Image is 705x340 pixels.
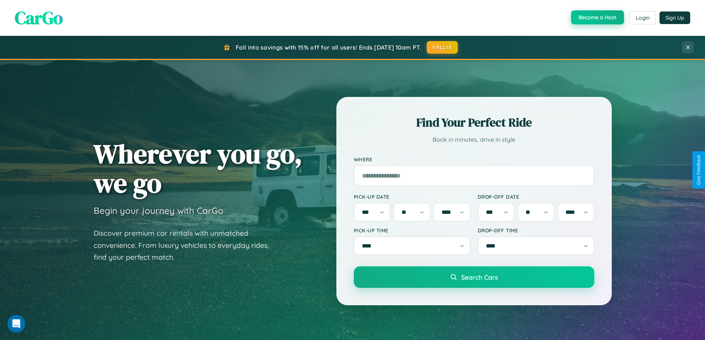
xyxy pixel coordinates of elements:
span: CarGo [15,6,63,30]
label: Where [354,156,594,162]
label: Pick-up Date [354,193,470,200]
label: Drop-off Date [478,193,594,200]
button: Sign Up [659,11,690,24]
h1: Wherever you go, we go [94,139,302,198]
h2: Find Your Perfect Ride [354,114,594,131]
p: Book in minutes, drive in style [354,134,594,145]
label: Drop-off Time [478,227,594,233]
iframe: Intercom live chat [7,315,25,333]
span: Fall into savings with 15% off for all users! Ends [DATE] 10am PT. [236,44,421,51]
p: Discover premium car rentals with unmatched convenience. From luxury vehicles to everyday rides, ... [94,227,279,263]
h3: Begin your journey with CarGo [94,205,224,216]
button: Search Cars [354,266,594,288]
div: Give Feedback [696,155,701,185]
label: Pick-up Time [354,227,470,233]
span: Search Cars [461,273,498,281]
button: Become a Host [571,10,624,24]
button: FALL15 [427,41,458,54]
button: Login [630,11,656,24]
